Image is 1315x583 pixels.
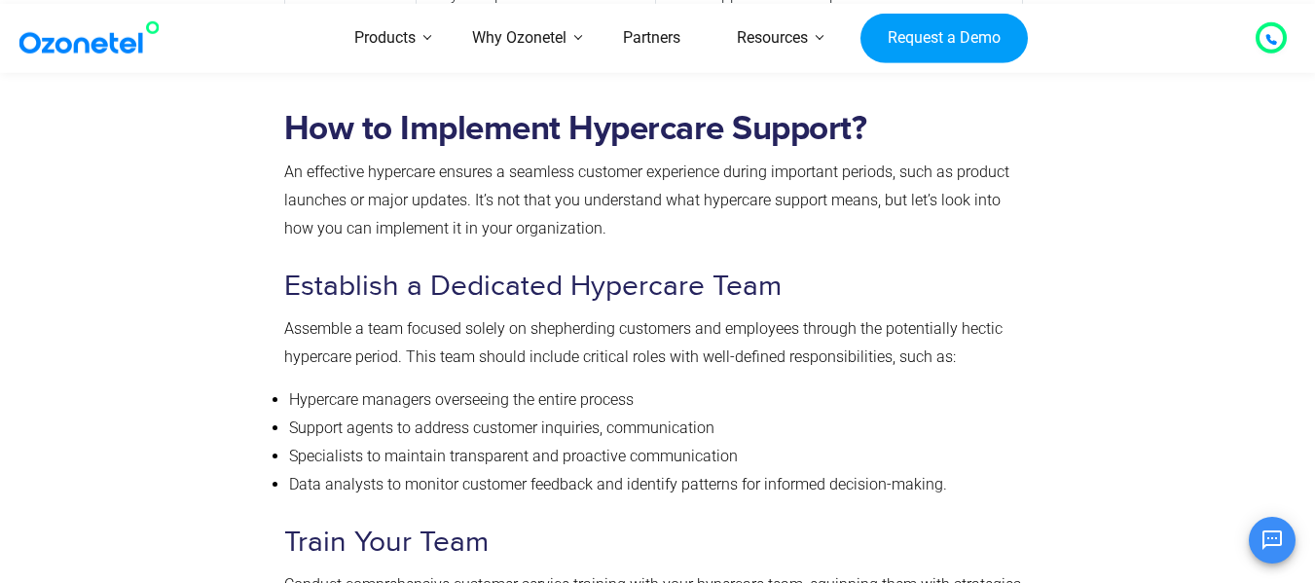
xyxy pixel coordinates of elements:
strong: How to Implement Hypercare Support? [284,112,867,146]
a: Resources [709,4,836,73]
span: Hypercare managers overseeing the entire process [289,390,634,409]
span: Train Your Team [284,525,489,560]
button: Open chat [1249,517,1296,564]
a: Partners [595,4,709,73]
a: Request a Demo [860,13,1027,63]
a: Why Ozonetel [444,4,595,73]
span: Assemble a team focused solely on shepherding customers and employees through the potentially hec... [284,319,1003,366]
span: An effective hypercare ensures a seamless customer experience during important periods, such as p... [284,163,1009,237]
span: Support agents to address customer inquiries, communication [289,419,714,437]
span: Specialists to maintain transparent and proactive communication [289,447,738,465]
a: Products [326,4,444,73]
span: Establish a Dedicated Hypercare Team [284,269,782,304]
span: Data analysts to monitor customer feedback and identify patterns for informed decision-making. [289,475,947,493]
